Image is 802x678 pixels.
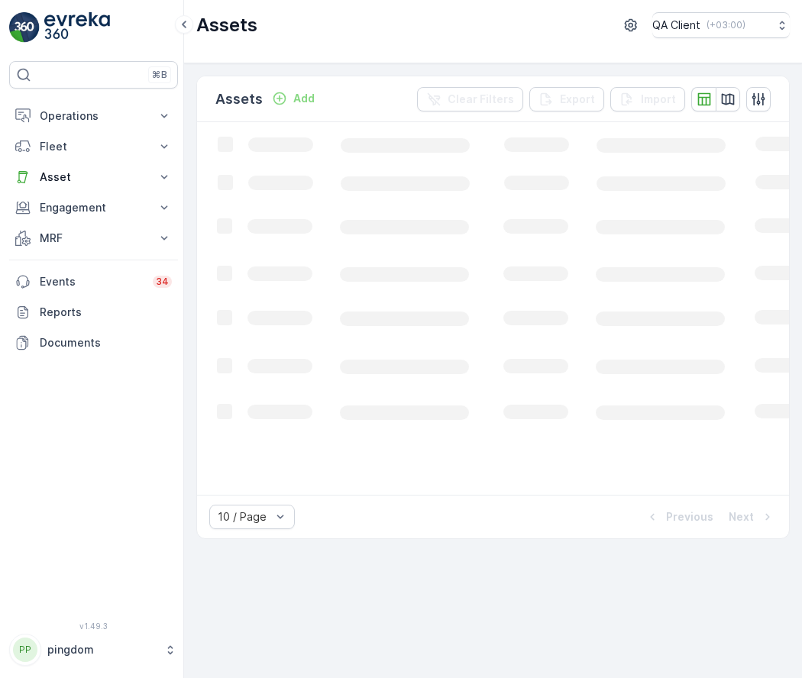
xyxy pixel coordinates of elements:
[9,297,178,328] a: Reports
[40,200,147,215] p: Engagement
[666,509,713,525] p: Previous
[40,231,147,246] p: MRF
[9,162,178,192] button: Asset
[727,508,777,526] button: Next
[448,92,514,107] p: Clear Filters
[9,328,178,358] a: Documents
[643,508,715,526] button: Previous
[9,192,178,223] button: Engagement
[9,223,178,253] button: MRF
[44,12,110,43] img: logo_light-DOdMpM7g.png
[40,335,172,350] p: Documents
[293,91,315,106] p: Add
[215,89,263,110] p: Assets
[40,108,147,124] p: Operations
[156,276,169,288] p: 34
[641,92,676,107] p: Import
[9,131,178,162] button: Fleet
[196,13,257,37] p: Assets
[40,139,147,154] p: Fleet
[266,89,321,108] button: Add
[560,92,595,107] p: Export
[729,509,754,525] p: Next
[652,18,700,33] p: QA Client
[9,266,178,297] a: Events34
[47,642,157,657] p: pingdom
[40,305,172,320] p: Reports
[9,634,178,666] button: PPpingdom
[9,101,178,131] button: Operations
[40,274,144,289] p: Events
[417,87,523,111] button: Clear Filters
[9,12,40,43] img: logo
[40,169,147,185] p: Asset
[652,12,790,38] button: QA Client(+03:00)
[610,87,685,111] button: Import
[13,638,37,662] div: PP
[152,69,167,81] p: ⌘B
[707,19,745,31] p: ( +03:00 )
[529,87,604,111] button: Export
[9,621,178,631] span: v 1.49.3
